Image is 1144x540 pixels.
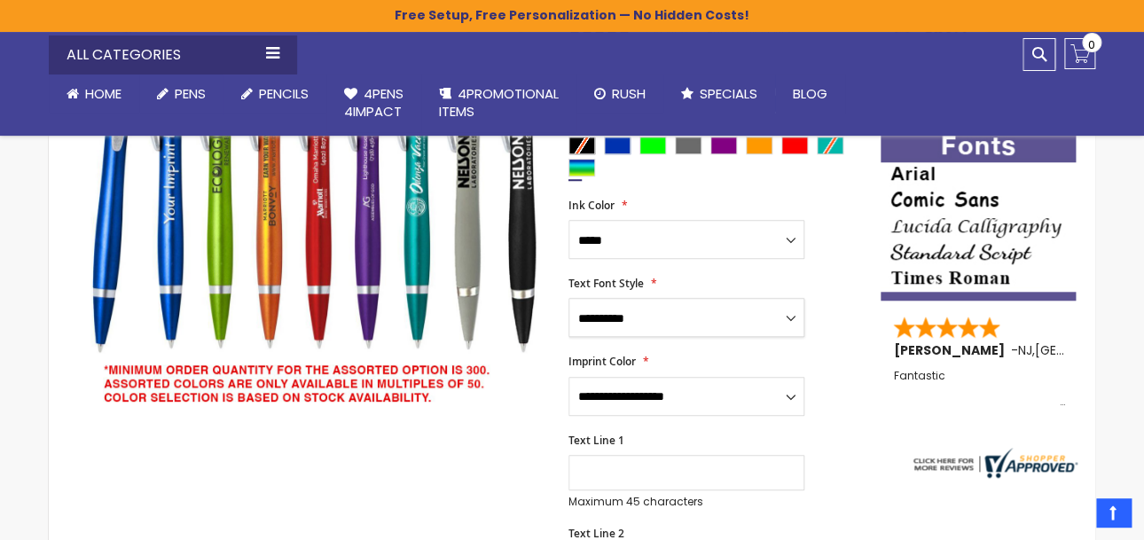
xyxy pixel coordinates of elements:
span: 4Pens 4impact [344,84,404,121]
img: font-personalization-examples [881,129,1076,301]
div: All Categories [49,35,297,74]
a: Blog [775,74,845,113]
p: Maximum 45 characters [568,495,804,509]
span: Home [85,84,121,103]
div: Assorted [568,159,595,176]
span: Pencils [259,84,309,103]
div: Purple [710,137,737,154]
span: Text Font Style [568,276,644,291]
a: Specials [663,74,775,113]
a: Rush [576,74,663,113]
div: Red [781,137,808,154]
span: Pens [175,84,206,103]
span: Ink Color [568,198,615,213]
span: Text Line 1 [568,433,624,448]
span: 4PROMOTIONAL ITEMS [439,84,559,121]
span: Imprint Color [568,354,636,369]
div: Fantastic [893,370,1065,408]
a: 0 [1064,38,1095,69]
a: Pens [139,74,223,113]
a: 4PROMOTIONALITEMS [421,74,576,132]
span: NJ [1017,341,1031,359]
span: 0 [1088,36,1095,53]
div: Grey [675,137,701,154]
span: Rush [612,84,646,103]
a: 4Pens4impact [326,74,421,132]
a: Home [49,74,139,113]
div: Lime Green [639,137,666,154]
span: Specials [700,84,757,103]
div: Blue [604,137,631,154]
a: Pencils [223,74,326,113]
span: Blog [793,84,827,103]
div: Orange [746,137,772,154]
span: [PERSON_NAME] [893,341,1010,359]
